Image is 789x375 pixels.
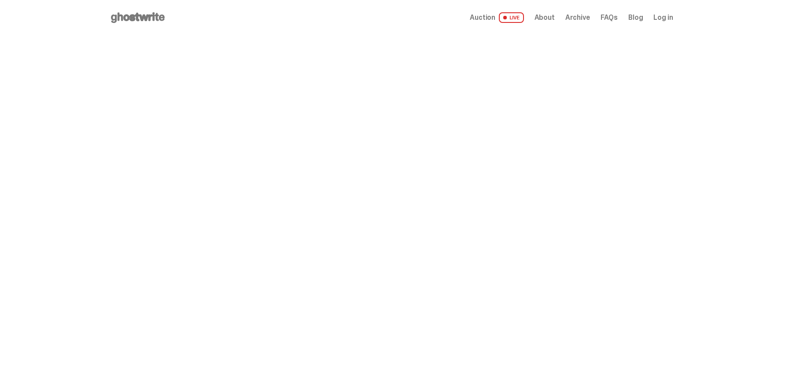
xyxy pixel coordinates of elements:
span: LIVE [499,12,524,23]
a: Archive [565,14,590,21]
a: About [535,14,555,21]
span: Auction [470,14,495,21]
a: Auction LIVE [470,12,524,23]
a: FAQs [601,14,618,21]
a: Log in [653,14,673,21]
a: Blog [628,14,643,21]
